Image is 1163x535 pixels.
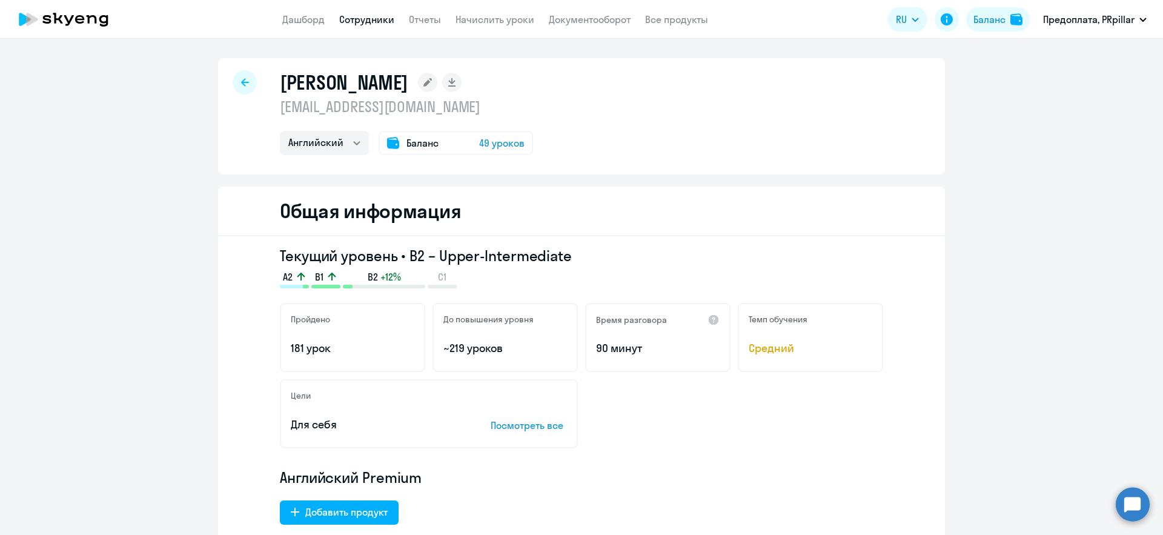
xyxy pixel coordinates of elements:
[887,7,927,32] button: RU
[283,270,293,284] span: A2
[456,13,534,25] a: Начислить уроки
[291,341,414,356] p: 181 урок
[368,270,378,284] span: B2
[1043,12,1135,27] p: Предоплата, PRpillar
[491,418,567,433] p: Посмотреть все
[339,13,394,25] a: Сотрудники
[966,7,1030,32] button: Балансbalance
[443,341,567,356] p: ~219 уроков
[280,97,533,116] p: [EMAIL_ADDRESS][DOMAIN_NAME]
[479,136,525,150] span: 49 уроков
[596,341,720,356] p: 90 минут
[380,270,401,284] span: +12%
[305,505,388,519] div: Добавить продукт
[645,13,708,25] a: Все продукты
[291,417,453,433] p: Для себя
[280,70,408,95] h1: [PERSON_NAME]
[596,314,667,325] h5: Время разговора
[282,13,325,25] a: Дашборд
[291,390,311,401] h5: Цели
[549,13,631,25] a: Документооборот
[749,341,872,356] span: Средний
[315,270,323,284] span: B1
[973,12,1006,27] div: Баланс
[1010,13,1022,25] img: balance
[280,199,461,223] h2: Общая информация
[1037,5,1153,34] button: Предоплата, PRpillar
[749,314,807,325] h5: Темп обучения
[438,270,446,284] span: C1
[280,246,883,265] h3: Текущий уровень • B2 – Upper-Intermediate
[291,314,330,325] h5: Пройдено
[280,500,399,525] button: Добавить продукт
[280,468,422,487] span: Английский Premium
[443,314,534,325] h5: До повышения уровня
[896,12,907,27] span: RU
[409,13,441,25] a: Отчеты
[406,136,439,150] span: Баланс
